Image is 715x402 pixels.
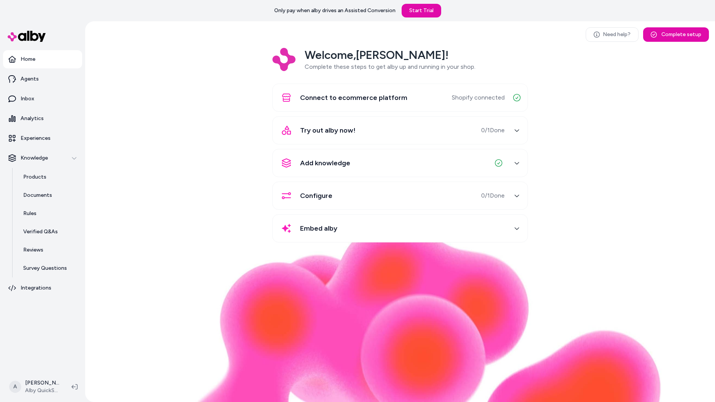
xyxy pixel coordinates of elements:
a: Need help? [586,27,639,42]
p: Knowledge [21,154,48,162]
p: Survey Questions [23,264,67,272]
span: Connect to ecommerce platform [300,92,407,103]
p: Integrations [21,284,51,292]
button: Connect to ecommerce platformShopify connected [277,89,523,107]
img: alby Bubble [138,221,662,402]
span: 0 / 1 Done [481,126,505,135]
p: Verified Q&As [23,228,58,236]
a: Verified Q&As [16,223,82,241]
a: Experiences [3,129,82,147]
a: Start Trial [402,4,441,17]
img: alby Logo [8,31,46,42]
a: Analytics [3,109,82,128]
a: Inbox [3,90,82,108]
a: Products [16,168,82,186]
a: Survey Questions [16,259,82,277]
span: Configure [300,190,332,201]
h2: Welcome, [PERSON_NAME] ! [305,48,475,62]
span: Try out alby now! [300,125,356,136]
a: Agents [3,70,82,88]
p: Rules [23,210,37,217]
button: Embed alby [277,219,523,237]
button: Try out alby now!0/1Done [277,121,523,139]
p: [PERSON_NAME] [25,379,59,387]
p: Products [23,173,46,181]
p: Experiences [21,135,51,142]
a: Documents [16,186,82,204]
p: Only pay when alby drives an Assisted Conversion [274,7,396,14]
p: Reviews [23,246,43,254]
button: Configure0/1Done [277,187,523,205]
p: Agents [21,75,39,83]
p: Documents [23,192,52,199]
button: Complete setup [643,27,709,42]
p: Inbox [21,95,34,103]
span: Complete these steps to get alby up and running in your shop. [305,63,475,70]
a: Home [3,50,82,68]
button: Add knowledge [277,154,523,172]
a: Reviews [16,241,82,259]
p: Home [21,55,35,63]
span: Alby QuickStart Store [25,387,59,394]
span: Embed alby [300,223,337,234]
a: Integrations [3,279,82,297]
p: Analytics [21,115,44,122]
a: Rules [16,204,82,223]
span: Shopify connected [452,93,505,102]
img: Logo [272,48,296,71]
span: A [9,381,21,393]
span: Add knowledge [300,158,350,168]
span: 0 / 1 Done [481,191,505,200]
button: Knowledge [3,149,82,167]
button: A[PERSON_NAME]Alby QuickStart Store [5,375,65,399]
